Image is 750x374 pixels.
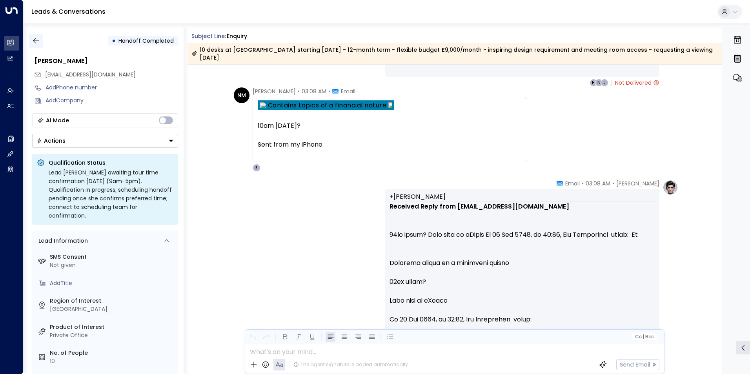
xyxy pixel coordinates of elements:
[590,79,597,87] div: H
[32,134,178,148] button: Actions
[191,32,226,40] span: Subject Line:
[616,180,659,187] span: [PERSON_NAME]
[612,180,614,187] span: •
[50,305,175,313] div: [GEOGRAPHIC_DATA]
[227,32,247,40] div: Enquiry
[261,332,271,342] button: Redo
[582,180,584,187] span: •
[45,71,136,78] span: [EMAIL_ADDRESS][DOMAIN_NAME]
[615,79,659,87] span: Not Delivered
[635,334,654,340] span: Cc Bcc
[632,333,657,341] button: Cc|Bcc
[258,121,522,131] div: 10am [DATE]?
[663,180,678,195] img: profile-logo.png
[268,102,387,108] a: Contains topics of a financial nature
[49,159,173,167] p: Qualification Status
[390,202,569,211] strong: Received Reply from [EMAIL_ADDRESS][DOMAIN_NAME]
[388,102,392,108] img: Contains topics of a financial nature
[302,87,326,95] span: 03:08 AM
[50,253,175,261] label: SMS Consent
[50,323,175,331] label: Product of Interest
[586,180,610,187] span: 03:08 AM
[595,79,603,87] div: N
[35,56,178,66] div: [PERSON_NAME]
[31,7,106,16] a: Leads & Conversations
[50,261,175,269] div: Not given
[49,168,173,220] div: Lead [PERSON_NAME] awaiting tour time confirmation [DATE] (9am–5pm). Qualification in progress; s...
[328,87,330,95] span: •
[258,140,522,149] div: Sent from my iPhone
[253,87,296,95] span: [PERSON_NAME]
[50,357,175,365] div: 10
[46,116,69,124] div: AI Mode
[643,334,644,340] span: |
[298,87,300,95] span: •
[390,192,655,202] p: +[PERSON_NAME]
[45,71,136,79] span: nicolablane@hotmail.com
[32,134,178,148] div: Button group with a nested menu
[112,34,116,48] div: •
[50,297,175,305] label: Region of Interest
[46,84,178,92] div: AddPhone number
[50,279,175,287] div: AddTitle
[46,96,178,105] div: AddCompany
[50,349,175,357] label: No. of People
[118,37,174,45] span: Handoff Completed
[50,331,175,340] div: Private Office
[565,180,580,187] span: Email
[601,79,608,87] div: J
[234,87,249,103] div: NM
[36,137,66,144] div: Actions
[191,46,717,62] div: 10 desks at [GEOGRAPHIC_DATA] starting [DATE] - 12-month term - flexible budget £9,000/month - in...
[260,102,266,108] img: Contains topics of a financial nature
[248,332,257,342] button: Undo
[293,361,408,368] div: The agent signature is added automatically
[36,237,88,245] div: Lead Information
[341,87,355,95] span: Email
[253,164,260,172] div: E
